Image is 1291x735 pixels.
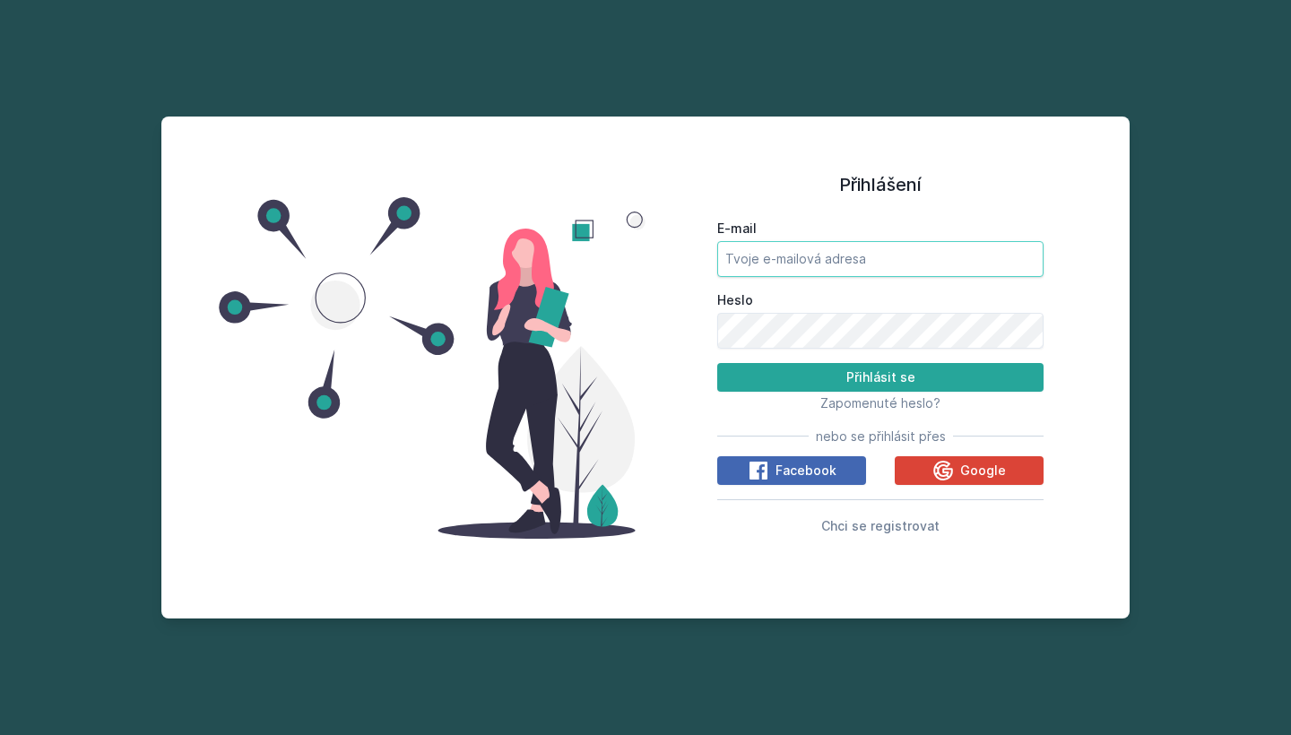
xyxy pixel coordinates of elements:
[717,171,1044,198] h1: Přihlášení
[775,462,836,480] span: Facebook
[821,518,940,533] span: Chci se registrovat
[717,363,1044,392] button: Přihlásit se
[895,456,1044,485] button: Google
[820,395,940,411] span: Zapomenuté heslo?
[821,514,940,536] button: Chci se registrovat
[717,220,1044,238] label: E-mail
[717,291,1044,309] label: Heslo
[960,462,1006,480] span: Google
[717,241,1044,277] input: Tvoje e-mailová adresa
[717,456,866,485] button: Facebook
[816,428,946,445] span: nebo se přihlásit přes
